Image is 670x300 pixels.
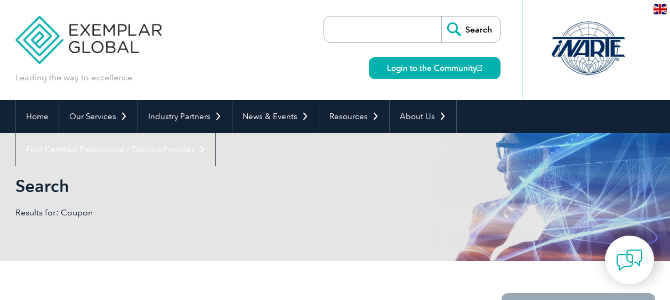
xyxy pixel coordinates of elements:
[138,100,232,133] a: Industry Partners
[441,16,500,42] input: Search
[15,176,425,196] h1: Search
[369,57,501,79] a: Login to the Community
[653,4,667,14] img: en
[16,133,215,166] a: Find Certified Professional / Training Provider
[59,100,138,133] a: Our Services
[616,247,643,273] img: contact-chat.png
[16,100,59,133] a: Home
[15,72,132,84] p: Leading the way to excellence
[390,100,456,133] a: About Us
[15,207,335,219] p: Results for: Coupon
[232,100,319,133] a: News & Events
[477,65,482,71] img: open_square.png
[319,100,389,133] a: Resources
